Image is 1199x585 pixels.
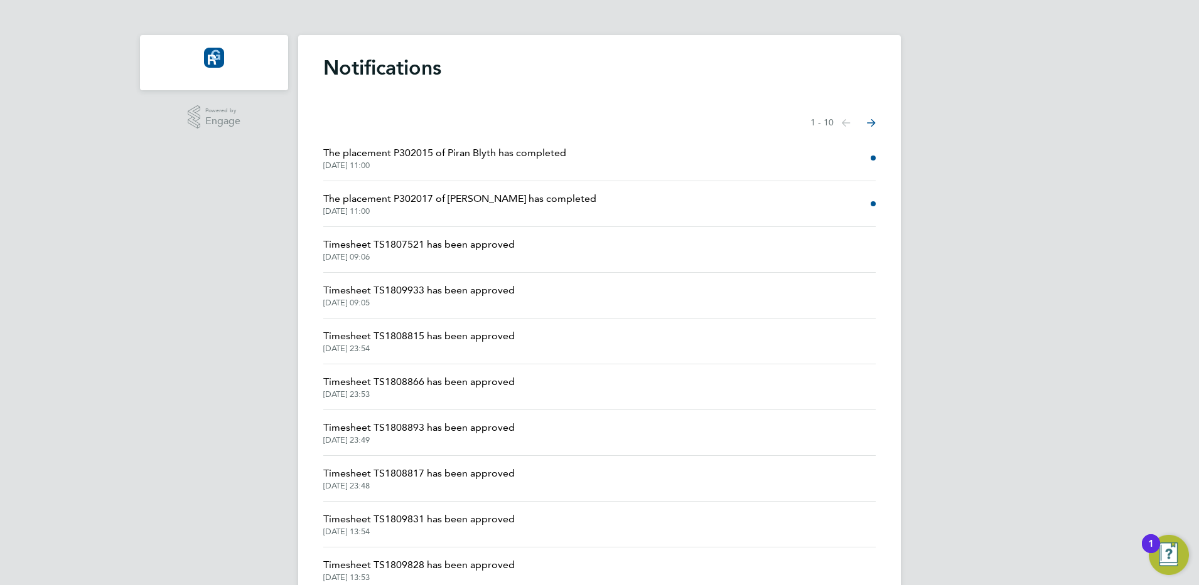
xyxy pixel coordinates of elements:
[205,105,240,116] span: Powered by
[204,48,224,68] img: resourcinggroup-logo-retina.png
[323,252,515,262] span: [DATE] 09:06
[323,237,515,252] span: Timesheet TS1807521 has been approved
[323,55,876,80] h1: Notifications
[323,374,515,399] a: Timesheet TS1808866 has been approved[DATE] 23:53
[323,191,596,206] span: The placement P302017 of [PERSON_NAME] has completed
[323,298,515,308] span: [DATE] 09:05
[205,116,240,127] span: Engage
[323,145,566,171] a: The placement P302015 of Piran Blyth has completed[DATE] 11:00
[323,466,515,481] span: Timesheet TS1808817 has been approved
[323,512,515,537] a: Timesheet TS1809831 has been approved[DATE] 13:54
[323,512,515,527] span: Timesheet TS1809831 has been approved
[323,466,515,491] a: Timesheet TS1808817 has been approved[DATE] 23:48
[323,572,515,582] span: [DATE] 13:53
[155,48,273,68] a: Go to home page
[810,117,834,129] span: 1 - 10
[323,329,515,354] a: Timesheet TS1808815 has been approved[DATE] 23:54
[323,527,515,537] span: [DATE] 13:54
[810,110,876,135] nav: Select page of notifications list
[323,557,515,572] span: Timesheet TS1809828 has been approved
[323,389,515,399] span: [DATE] 23:53
[323,420,515,435] span: Timesheet TS1808893 has been approved
[323,145,566,161] span: The placement P302015 of Piran Blyth has completed
[323,420,515,445] a: Timesheet TS1808893 has been approved[DATE] 23:49
[323,435,515,445] span: [DATE] 23:49
[323,191,596,216] a: The placement P302017 of [PERSON_NAME] has completed[DATE] 11:00
[323,237,515,262] a: Timesheet TS1807521 has been approved[DATE] 09:06
[1149,535,1189,575] button: Open Resource Center, 1 new notification
[323,481,515,491] span: [DATE] 23:48
[140,35,288,90] nav: Main navigation
[323,206,596,216] span: [DATE] 11:00
[323,283,515,308] a: Timesheet TS1809933 has been approved[DATE] 09:05
[323,344,515,354] span: [DATE] 23:54
[323,374,515,389] span: Timesheet TS1808866 has been approved
[1148,544,1154,560] div: 1
[323,283,515,298] span: Timesheet TS1809933 has been approved
[323,161,566,171] span: [DATE] 11:00
[323,329,515,344] span: Timesheet TS1808815 has been approved
[188,105,241,129] a: Powered byEngage
[323,557,515,582] a: Timesheet TS1809828 has been approved[DATE] 13:53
